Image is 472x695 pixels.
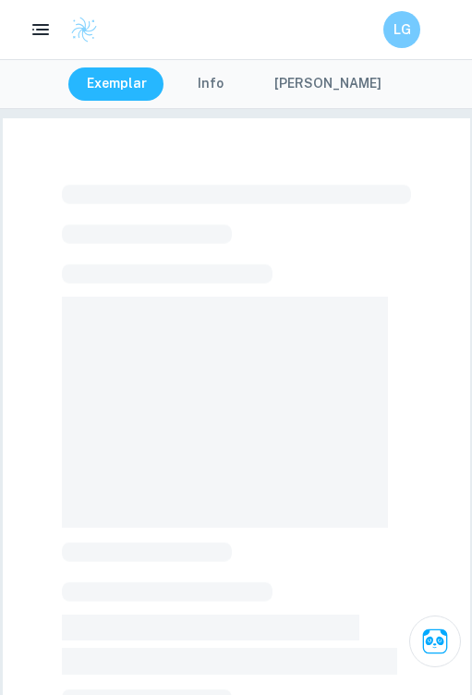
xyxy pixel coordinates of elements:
a: Clastify logo [59,16,98,43]
button: LG [383,11,420,48]
img: Clastify logo [70,16,98,43]
h6: LG [392,19,413,40]
button: Ask Clai [409,616,461,667]
button: Info [169,67,252,101]
button: [PERSON_NAME] [256,67,400,101]
button: Exemplar [68,67,165,101]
